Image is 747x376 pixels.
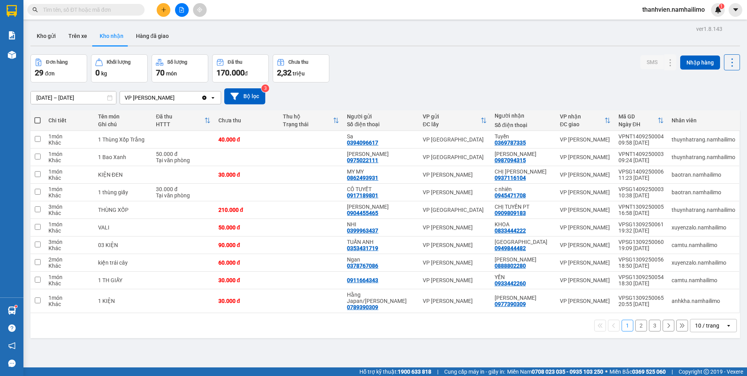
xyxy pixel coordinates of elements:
input: Tìm tên, số ĐT hoặc mã đơn [43,5,135,14]
div: Ngan [347,256,415,263]
div: VP [PERSON_NAME] [423,260,487,266]
div: 1 món [48,133,90,140]
div: Số điện thoại [495,122,552,128]
div: Sa [347,133,415,140]
button: 3 [649,320,661,331]
span: Cung cấp máy in - giấy in: [444,367,505,376]
div: VPSG1309250061 [618,221,664,227]
div: 18:50 [DATE] [618,263,664,269]
span: kg [101,70,107,77]
div: anhkha.namhailimo [672,298,735,304]
div: VP [PERSON_NAME] [423,224,487,231]
span: Hỗ trợ kỹ thuật: [359,367,431,376]
span: caret-down [732,6,739,13]
div: Khác [48,227,90,234]
span: 170.000 [216,68,245,77]
svg: open [210,95,216,101]
span: triệu [293,70,305,77]
div: VP gửi [423,113,481,120]
div: 0862493931 [347,175,378,181]
div: Hằng Japan/Minh Nguyệt [347,292,415,304]
div: 19:32 [DATE] [618,227,664,234]
div: Chi tiết [48,117,90,124]
div: 11:23 [DATE] [618,175,664,181]
div: 19:09 [DATE] [618,245,664,251]
div: THÁI HÒA [495,239,552,245]
div: Đã thu [156,113,204,120]
div: 30.000 đ [218,298,275,304]
button: 1 [622,320,633,331]
div: Đã thu [228,59,242,65]
span: question-circle [8,324,16,332]
strong: 0708 023 035 - 0935 103 250 [532,369,603,375]
button: Số lượng70món [152,54,208,82]
div: VP nhận [560,113,604,120]
sup: 1 [719,4,724,9]
span: aim [197,7,202,13]
span: notification [8,342,16,349]
button: SMS [640,55,664,69]
button: 2 [635,320,647,331]
div: VÕ TRINH [495,256,552,263]
div: CHỊ TUYỀN PT [495,204,552,210]
div: 10:38 [DATE] [618,192,664,199]
div: 0945471708 [495,192,526,199]
div: VP [PERSON_NAME] [125,94,175,102]
div: 1 KIỆN [98,298,148,304]
div: 09:58 [DATE] [618,140,664,146]
div: YẾN [495,274,552,280]
div: 1 món [48,274,90,280]
div: 3 món [48,204,90,210]
div: 1 món [48,221,90,227]
input: Selected VP Phan Thiết. [175,94,176,102]
span: 70 [156,68,164,77]
div: Trần Thiện Trung [495,151,552,157]
div: 03 KIỆN [98,242,148,248]
div: 50.000 đ [218,224,275,231]
span: copyright [704,369,709,374]
div: VP [PERSON_NAME] [560,242,611,248]
div: 0353431719 [347,245,378,251]
div: Khác [48,192,90,199]
span: 29 [35,68,43,77]
div: camtu.namhailimo [672,242,735,248]
sup: 1 [15,305,17,308]
div: Nhân viên [672,117,735,124]
div: VP [PERSON_NAME] [423,172,487,178]
div: Khác [48,280,90,286]
div: VP [PERSON_NAME] [560,207,611,213]
span: ⚪️ [605,370,608,373]
div: 0369787335 [495,140,526,146]
div: camtu.namhailimo [672,277,735,283]
div: 1 món [48,295,90,301]
div: 0378767086 [347,263,378,269]
div: 0987094315 [495,157,526,163]
div: 2 món [48,256,90,263]
button: Trên xe [62,27,93,45]
div: Mã GD [618,113,658,120]
span: 0 [95,68,100,77]
div: 18:30 [DATE] [618,280,664,286]
div: VPSG1309250060 [618,239,664,245]
button: Kho gửi [30,27,62,45]
div: Khác [48,140,90,146]
span: 1 [720,4,723,9]
div: VPNT1309250005 [618,204,664,210]
div: Khác [48,175,90,181]
div: KIỆN ĐEN [98,172,148,178]
div: VP [PERSON_NAME] [560,298,611,304]
div: Số điện thoại [347,121,415,127]
span: Miền Nam [507,367,603,376]
button: Khối lượng0kg [91,54,148,82]
div: THÙNG XỐP [98,207,148,213]
th: Toggle SortBy [279,110,343,131]
div: xuyenzalo.namhailimo [672,224,735,231]
div: 1 thùng giấy [98,189,148,195]
img: logo-vxr [7,5,17,17]
div: VP [GEOGRAPHIC_DATA] [423,136,487,143]
input: Select a date range. [31,91,116,104]
div: kiện trái cây [98,260,148,266]
div: VPSG1409250006 [618,168,664,175]
span: | [437,367,438,376]
img: solution-icon [8,31,16,39]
